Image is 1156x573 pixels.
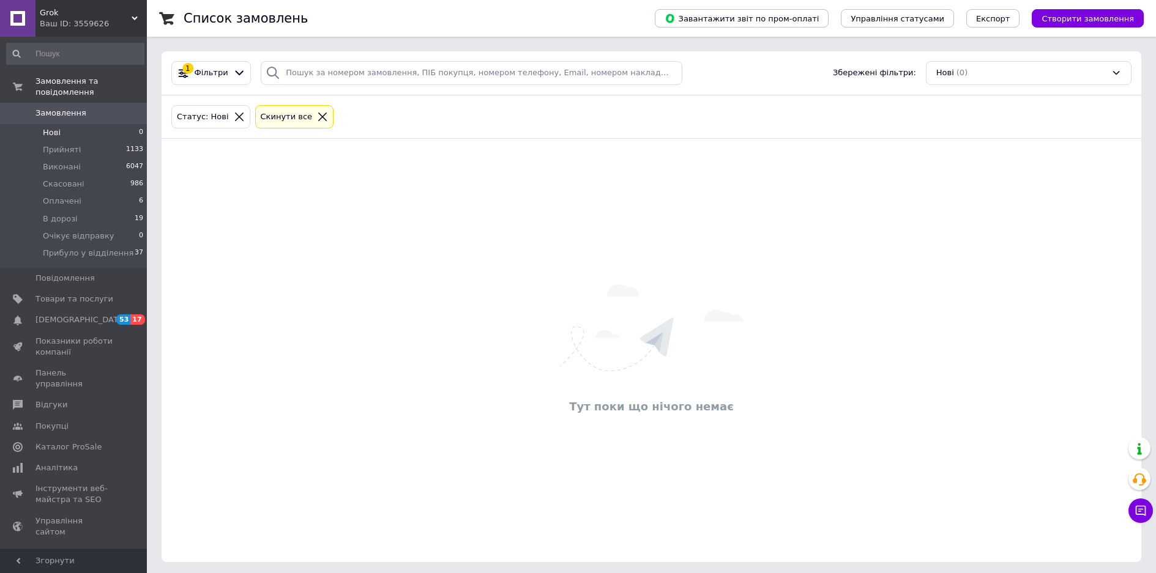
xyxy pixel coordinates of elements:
[35,483,113,505] span: Інструменти веб-майстра та SEO
[43,144,81,155] span: Прийняті
[139,231,143,242] span: 0
[35,462,78,473] span: Аналітика
[35,421,69,432] span: Покупці
[195,67,228,79] span: Фільтри
[43,179,84,190] span: Скасовані
[665,13,819,24] span: Завантажити звіт по пром-оплаті
[139,127,143,138] span: 0
[135,248,143,259] span: 37
[43,127,61,138] span: Нові
[139,196,143,207] span: 6
[851,14,944,23] span: Управління статусами
[1032,9,1144,28] button: Створити замовлення
[168,399,1135,414] div: Тут поки що нічого немає
[261,61,682,85] input: Пошук за номером замовлення, ПІБ покупця, номером телефону, Email, номером накладної
[40,18,147,29] div: Ваш ID: 3559626
[43,161,81,172] span: Виконані
[174,111,231,124] div: Статус: Нові
[40,7,132,18] span: Grok
[130,179,143,190] span: 986
[35,314,126,325] span: [DEMOGRAPHIC_DATA]
[126,161,143,172] span: 6047
[966,9,1020,28] button: Експорт
[35,108,86,119] span: Замовлення
[35,516,113,538] span: Управління сайтом
[1042,14,1134,23] span: Створити замовлення
[43,248,133,259] span: Прибуло у відділення
[833,67,916,79] span: Збережені фільтри:
[6,43,144,65] input: Пошук
[35,294,113,305] span: Товари та послуги
[184,11,308,26] h1: Список замовлень
[135,213,143,224] span: 19
[116,314,130,325] span: 53
[35,336,113,358] span: Показники роботи компанії
[35,442,102,453] span: Каталог ProSale
[35,76,147,98] span: Замовлення та повідомлення
[35,273,95,284] span: Повідомлення
[182,63,193,74] div: 1
[655,9,829,28] button: Завантажити звіт по пром-оплаті
[43,213,78,224] span: В дорозі
[1020,13,1144,23] a: Створити замовлення
[35,399,67,410] span: Відгуки
[956,68,968,77] span: (0)
[976,14,1010,23] span: Експорт
[43,231,114,242] span: Очікує відправку
[35,368,113,390] span: Панель управління
[841,9,954,28] button: Управління статусами
[130,314,144,325] span: 17
[1128,498,1153,523] button: Чат з покупцем
[35,547,113,569] span: Гаманець компанії
[43,196,81,207] span: Оплачені
[258,111,315,124] div: Cкинути все
[126,144,143,155] span: 1133
[936,67,954,79] span: Нові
